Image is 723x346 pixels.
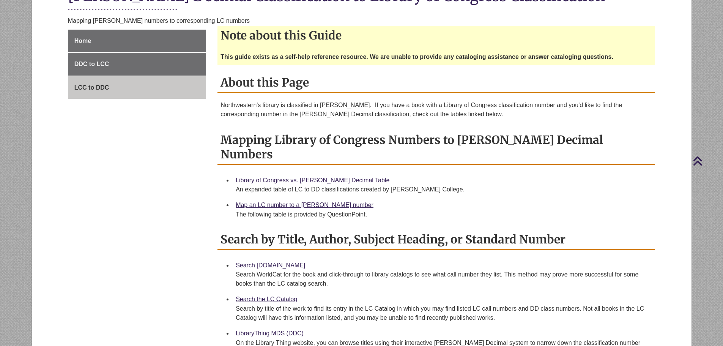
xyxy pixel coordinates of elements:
a: Library of Congress vs. [PERSON_NAME] Decimal Table [236,177,389,183]
span: DDC to LCC [74,61,109,67]
div: Search WorldCat for the book and click-through to library catalogs to see what call number they l... [236,270,649,288]
a: LibraryThing MDS (DDC) [236,330,304,337]
strong: This guide exists as a self-help reference resource. We are unable to provide any cataloging assi... [221,54,613,60]
h2: About this Page [217,73,655,93]
span: Mapping [PERSON_NAME] numbers to corresponding LC numbers [68,17,250,24]
h2: Note about this Guide [217,26,655,45]
a: Search [DOMAIN_NAME] [236,262,305,269]
a: Home [68,30,206,52]
div: An expanded table of LC to DD classifications created by [PERSON_NAME] College. [236,185,649,194]
a: LCC to DDC [68,76,206,99]
h2: Mapping Library of Congress Numbers to [PERSON_NAME] Decimal Numbers [217,130,655,165]
div: Guide Page Menu [68,30,206,99]
h2: Search by Title, Author, Subject Heading, or Standard Number [217,230,655,250]
a: Back to Top [693,156,721,166]
span: LCC to DDC [74,84,109,91]
p: Northwestern's library is classified in [PERSON_NAME]. If you have a book with a Library of Congr... [221,101,652,119]
a: Map an LC number to a [PERSON_NAME] number [236,202,373,208]
div: The following table is provided by QuestionPoint. [236,210,649,219]
div: Search by title of the work to find its entry in the LC Catalog in which you may find listed LC c... [236,304,649,322]
span: Home [74,38,91,44]
a: DDC to LCC [68,53,206,76]
a: Search the LC Catalog [236,296,297,302]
